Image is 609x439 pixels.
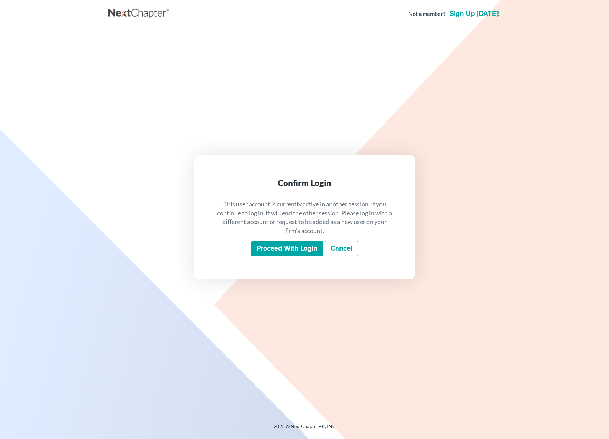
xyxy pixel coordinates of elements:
[216,177,393,188] div: Confirm Login
[216,200,393,235] p: This user account is currently active in another session. If you continue to log in, it will end ...
[408,10,446,18] strong: Not a member?
[325,241,358,257] a: Cancel
[251,241,323,257] input: Proceed with login
[448,10,501,17] a: Sign up [DATE]!
[108,423,501,435] div: 2025 © NextChapterBK, INC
